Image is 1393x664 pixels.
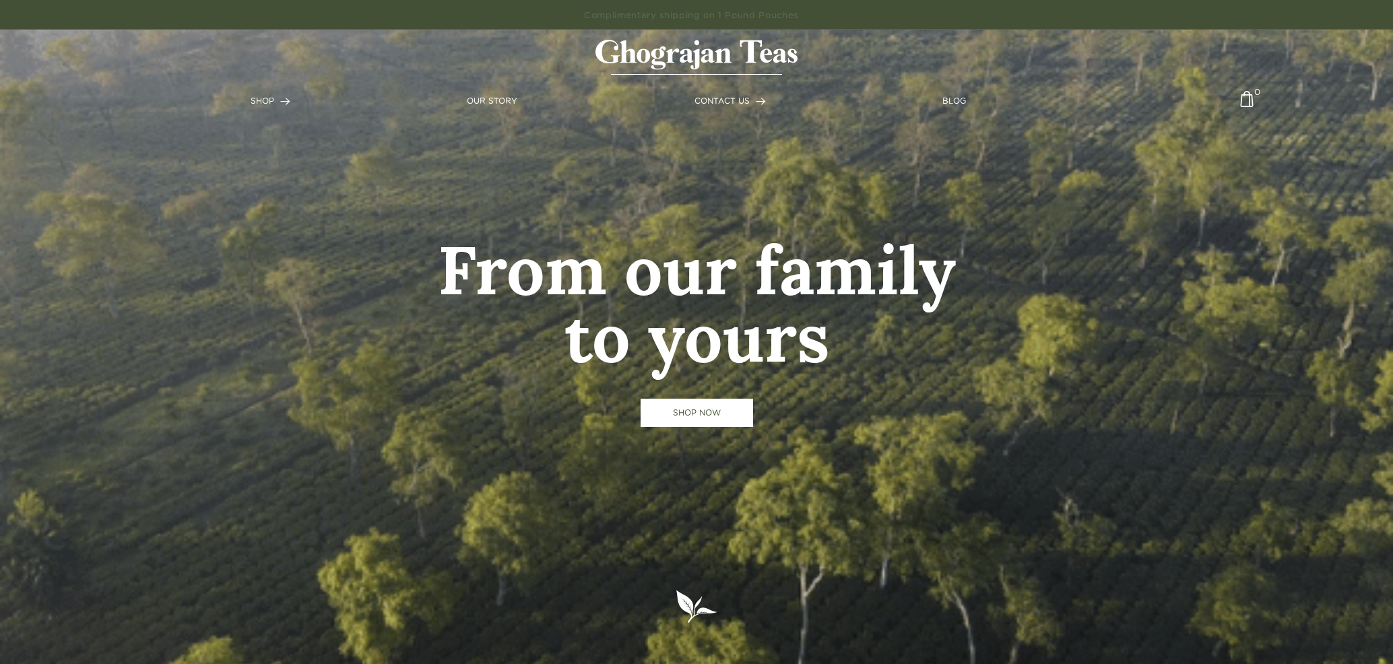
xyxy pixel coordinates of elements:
span: 0 [1254,86,1260,92]
img: forward-arrow.svg [280,98,290,105]
img: cart-icon-matt.svg [1240,91,1254,117]
a: 0 [1240,91,1254,117]
img: logo-leaf.svg [675,589,718,624]
a: CONTACT US [694,95,766,107]
a: SHOP [251,95,290,107]
span: SHOP [251,96,274,105]
a: SHOP NOW [641,399,753,427]
h1: From our family to yours [435,237,959,372]
img: forward-arrow.svg [756,98,766,105]
img: logo-matt.svg [595,40,798,75]
a: BLOG [942,95,966,107]
a: OUR STORY [467,95,517,107]
span: CONTACT US [694,96,750,105]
